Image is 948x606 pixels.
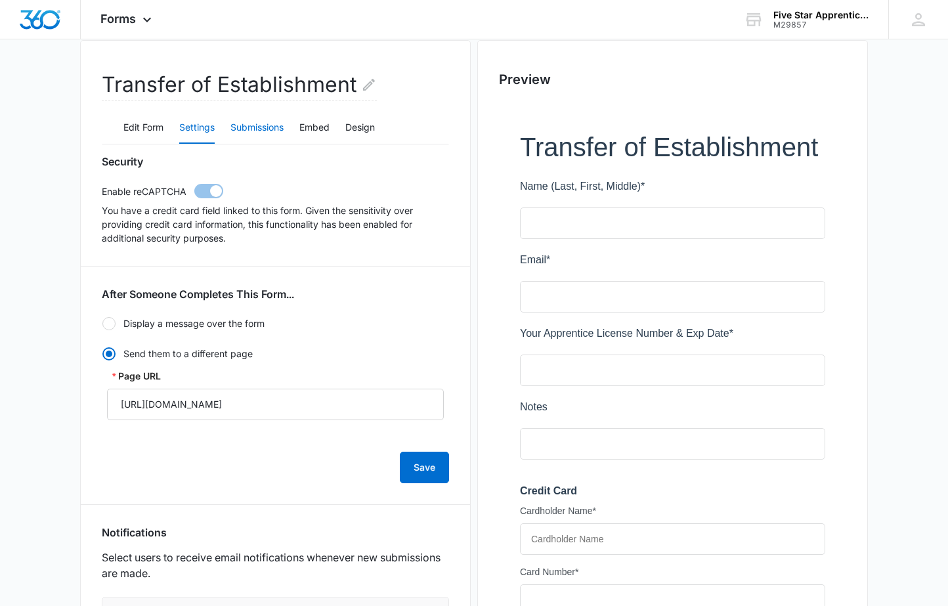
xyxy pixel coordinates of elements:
button: Edit Form Name [361,69,377,100]
span: Forms [100,12,136,26]
button: Edit Form [123,112,163,144]
h3: Security [102,155,143,168]
button: Embed [299,112,330,144]
label: Display a message over the form [102,316,449,331]
button: Design [345,112,375,144]
iframe: Secure expiration date input frame [11,527,77,538]
div: account id [773,20,869,30]
span: Zip/Postal Code [217,498,282,508]
label: Page URL [112,369,161,383]
iframe: Secure CVC input frame [119,527,186,538]
button: Settings [179,112,215,144]
h2: Transfer of Establishment [102,69,377,101]
input: Page URL [107,389,444,420]
div: account name [773,10,869,20]
p: Select users to receive email notifications whenever new submissions are made. [102,550,449,581]
p: You have a credit card field linked to this form. Given the sensitivity over providing credit car... [102,204,449,245]
button: Submissions [230,112,284,144]
span: CVC [108,498,128,508]
h3: After Someone Completes This Form... [102,288,294,301]
input: 80525 [217,515,305,547]
h2: Preview [499,70,846,89]
p: Enable reCAPTCHA [102,184,186,198]
iframe: Secure card number input frame [11,464,294,475]
h3: Notifications [102,526,167,539]
label: Send them to a different page [102,347,449,361]
button: Save [400,452,449,483]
